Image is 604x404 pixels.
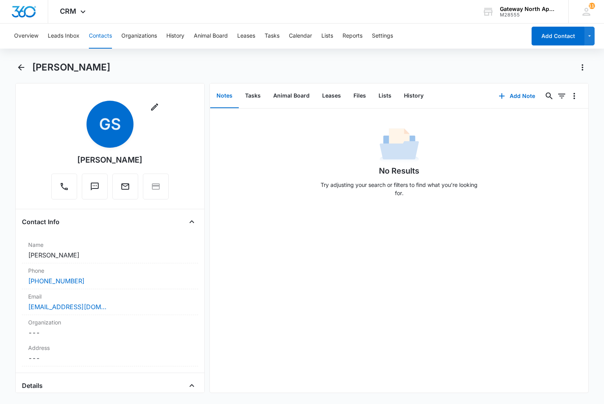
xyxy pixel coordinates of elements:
[28,318,192,326] label: Organization
[380,126,419,165] img: No Data
[555,90,568,102] button: Filters
[22,381,43,390] h4: Details
[82,174,108,199] button: Text
[28,241,192,249] label: Name
[22,341,198,366] div: Address---
[28,344,192,352] label: Address
[379,165,419,177] h1: No Results
[543,90,555,102] button: Search...
[89,24,112,49] button: Contacts
[186,216,198,228] button: Close
[51,186,77,192] a: Call
[491,87,543,105] button: Add Note
[372,24,393,49] button: Settings
[265,24,279,49] button: Tasks
[28,250,192,260] dd: [PERSON_NAME]
[60,7,76,15] span: CRM
[112,174,138,199] button: Email
[589,3,595,9] span: 112
[22,237,198,263] div: Name[PERSON_NAME]
[22,217,59,226] h4: Contact Info
[347,84,372,108] button: Files
[500,12,557,18] div: account id
[28,276,85,286] a: [PHONE_NUMBER]
[321,24,333,49] button: Lists
[28,266,192,275] label: Phone
[289,24,312,49] button: Calendar
[32,62,110,73] h1: [PERSON_NAME]
[22,263,198,289] div: Phone[PHONE_NUMBER]
[22,315,198,341] div: Organization---
[166,24,184,49] button: History
[186,379,198,392] button: Close
[51,174,77,199] button: Call
[194,24,228,49] button: Animal Board
[589,3,595,9] div: notifications count
[77,154,142,166] div: [PERSON_NAME]
[267,84,316,108] button: Animal Board
[568,90,581,102] button: Overflow Menu
[343,24,362,49] button: Reports
[48,24,79,49] button: Leads Inbox
[112,186,138,192] a: Email
[317,181,481,197] p: Try adjusting your search or filters to find what you’re looking for.
[22,289,198,315] div: Email[EMAIL_ADDRESS][DOMAIN_NAME]
[28,292,192,301] label: Email
[28,353,192,363] dd: ---
[239,84,267,108] button: Tasks
[87,101,133,148] span: GS
[15,61,27,74] button: Back
[210,84,239,108] button: Notes
[28,302,106,312] a: [EMAIL_ADDRESS][DOMAIN_NAME]
[372,84,398,108] button: Lists
[82,186,108,192] a: Text
[576,61,589,74] button: Actions
[237,24,255,49] button: Leases
[28,328,192,337] dd: ---
[121,24,157,49] button: Organizations
[532,27,584,45] button: Add Contact
[14,24,38,49] button: Overview
[500,6,557,12] div: account name
[316,84,347,108] button: Leases
[398,84,430,108] button: History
